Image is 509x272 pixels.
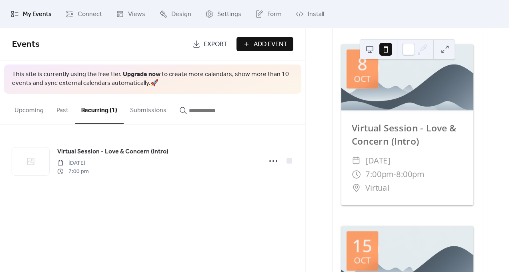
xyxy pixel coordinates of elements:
div: ​ [352,167,361,181]
span: Virtual Session - Love & Concern (Intro) [57,147,168,157]
span: Connect [78,10,102,19]
div: ​ [352,181,361,195]
span: [DATE] [57,159,89,167]
button: Past [50,94,75,123]
div: Virtual Session - Love & Concern (Intro) [341,121,473,148]
span: Add Event [254,40,287,49]
span: - [394,167,397,181]
button: Upcoming [8,94,50,123]
span: Design [171,10,191,19]
button: Submissions [124,94,173,123]
a: Views [110,3,151,25]
span: [DATE] [365,154,390,167]
span: Install [308,10,324,19]
div: Oct [354,75,371,83]
a: Connect [60,3,108,25]
a: Install [290,3,330,25]
span: 7:00 pm [57,167,89,176]
span: Form [267,10,282,19]
a: Design [153,3,197,25]
a: Virtual Session - Love & Concern (Intro) [57,147,168,157]
span: Views [128,10,145,19]
span: 8:00pm [396,167,424,181]
span: My Events [23,10,52,19]
span: 7:00pm [365,167,393,181]
span: Settings [217,10,241,19]
a: Export [186,37,233,51]
a: Upgrade now [123,68,160,81]
div: 15 [353,237,372,254]
div: 8 [357,55,367,72]
div: ​ [352,154,361,167]
button: Add Event [236,37,293,51]
a: Settings [199,3,247,25]
a: Form [249,3,288,25]
span: Virtual [365,181,389,195]
span: This site is currently using the free tier. to create more calendars, show more than 10 events an... [12,70,293,88]
span: Export [204,40,227,49]
span: Events [12,36,40,53]
button: Recurring (1) [75,94,124,124]
div: Oct [354,256,371,265]
a: My Events [5,3,58,25]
